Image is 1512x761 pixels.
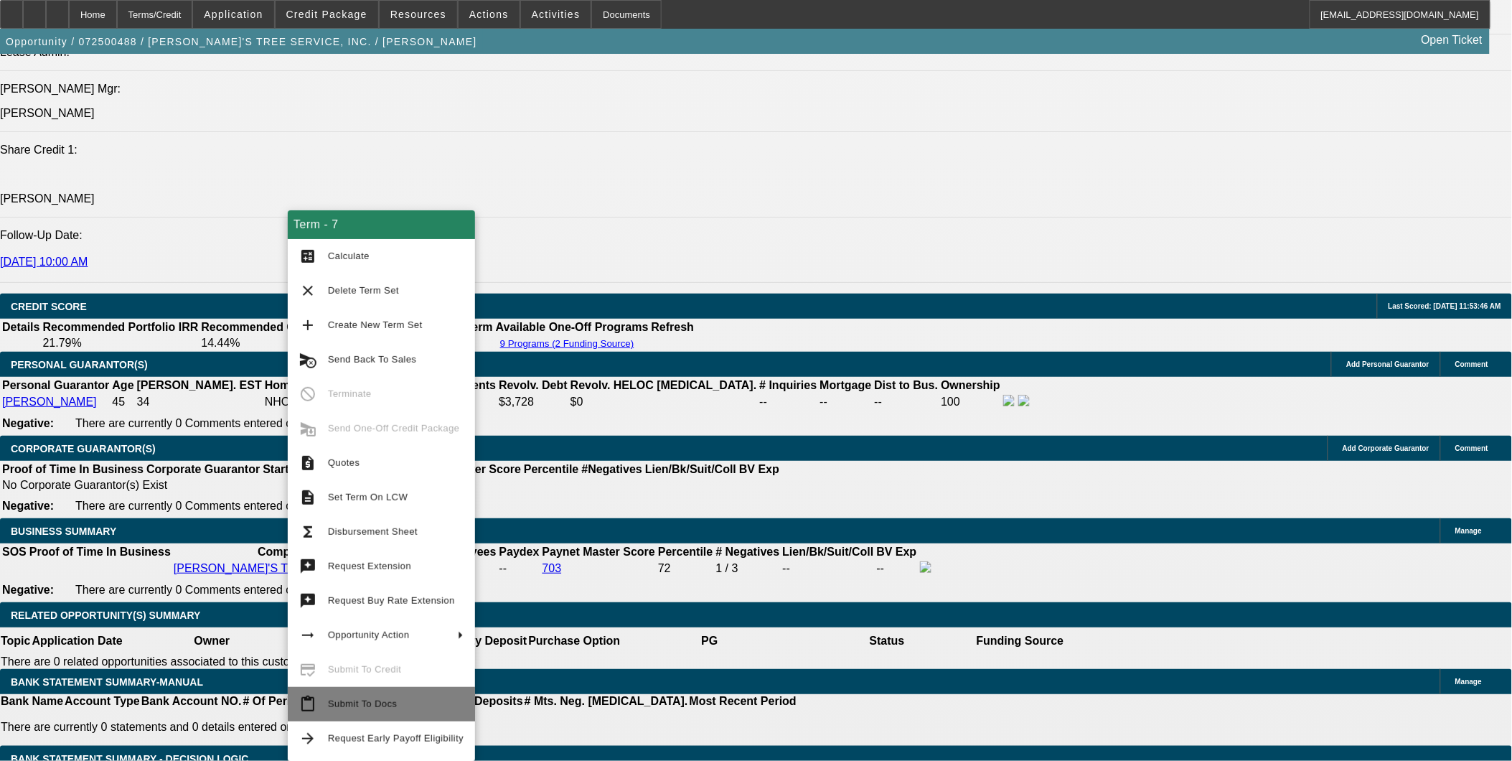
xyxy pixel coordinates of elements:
th: Funding Source [976,627,1065,655]
mat-icon: try [299,558,316,575]
b: Paydex [499,546,540,558]
th: Recommended Portfolio IRR [42,320,199,335]
span: Opportunity / 072500488 / [PERSON_NAME]'S TREE SERVICE, INC. / [PERSON_NAME] [6,36,477,47]
mat-icon: content_paste [299,696,316,713]
b: Mortgage [820,379,872,391]
mat-icon: cancel_schedule_send [299,351,316,368]
b: [PERSON_NAME]. EST [137,379,262,391]
span: Delete Term Set [328,285,399,296]
th: Proof of Time In Business [29,545,172,559]
th: Most Recent Period [689,694,797,709]
b: BV Exp [739,463,779,475]
mat-icon: add [299,317,316,334]
mat-icon: description [299,489,316,506]
b: #Negatives [582,463,643,475]
span: Create New Term Set [328,319,423,330]
b: BV Exp [877,546,917,558]
span: Disbursement Sheet [328,526,418,537]
span: Comment [1455,444,1488,452]
span: Add Personal Guarantor [1346,360,1429,368]
b: Start [263,463,288,475]
a: 703 [543,562,562,574]
span: PERSONAL GUARANTOR(S) [11,359,148,370]
th: Status [799,627,976,655]
span: Add Corporate Guarantor [1343,444,1429,452]
td: 21.79% [42,336,199,350]
img: facebook-icon.png [1003,395,1015,406]
span: Opportunity Action [328,630,410,640]
mat-icon: clear [299,282,316,299]
b: # Negatives [716,546,780,558]
th: Recommended One Off IRR [200,320,352,335]
th: Account Type [64,694,141,709]
td: NHO [264,394,370,410]
b: # Inquiries [759,379,817,391]
td: -- [876,561,918,576]
th: Owner [123,627,301,655]
b: Negative: [2,500,54,512]
td: $3,728 [498,394,568,410]
span: Last Scored: [DATE] 11:53:46 AM [1389,302,1501,310]
span: Send Back To Sales [328,354,416,365]
span: Credit Package [286,9,367,20]
span: There are currently 0 Comments entered on this opportunity [75,500,380,512]
img: linkedin-icon.png [1018,395,1030,406]
td: -- [874,394,939,410]
mat-icon: calculate [299,248,316,265]
b: Paynet Master Score [543,546,655,558]
b: Company [258,546,310,558]
span: Submit To Docs [328,699,397,709]
div: Term - 7 [288,210,475,239]
button: 9 Programs (2 Funding Source) [496,337,639,350]
th: Details [1,320,40,335]
span: There are currently 0 Comments entered on this opportunity [75,584,380,596]
img: facebook-icon.png [920,561,931,573]
b: Home Owner Since [265,379,370,391]
b: Negative: [2,417,54,429]
th: Application Date [31,627,123,655]
th: Refresh [651,320,695,335]
mat-icon: request_quote [299,454,316,472]
span: BANK STATEMENT SUMMARY-MANUAL [11,676,203,688]
b: Corporate Guarantor [146,463,260,475]
button: Resources [380,1,457,28]
button: Credit Package [276,1,378,28]
span: Calculate [328,251,370,261]
b: Dist to Bus. [875,379,939,391]
div: 72 [658,562,713,575]
span: Actions [469,9,509,20]
b: Lien/Bk/Suit/Coll [645,463,736,475]
mat-icon: functions [299,523,316,541]
th: SOS [1,545,27,559]
b: # Employees [426,546,497,558]
b: Personal Guarantor [2,379,109,391]
b: Percentile [658,546,713,558]
mat-icon: arrow_right_alt [299,627,316,644]
span: Request Buy Rate Extension [328,595,455,606]
td: $0 [570,394,758,410]
th: # Of Periods [243,694,311,709]
a: [PERSON_NAME] [2,396,97,408]
th: PG [621,627,798,655]
b: Age [112,379,133,391]
th: # Mts. Neg. [MEDICAL_DATA]. [524,694,689,709]
b: Revolv. Debt [499,379,568,391]
span: BUSINESS SUMMARY [11,526,116,537]
td: 34 [136,394,263,410]
button: Actions [459,1,520,28]
span: Activities [532,9,581,20]
span: Application [204,9,263,20]
th: Available One-Off Programs [495,320,649,335]
th: Bank Account NO. [141,694,243,709]
a: [PERSON_NAME]'S TREE SERVICE, INC. [174,562,394,574]
mat-icon: arrow_forward [299,730,316,747]
span: Request Early Payoff Eligibility [328,733,464,744]
b: Ownership [941,379,1000,391]
b: Negative: [2,584,54,596]
span: RELATED OPPORTUNITY(S) SUMMARY [11,610,200,621]
p: There are currently 0 statements and 0 details entered on this opportunity [1,721,797,734]
td: No Corporate Guarantor(s) Exist [1,478,786,492]
b: Lien/Bk/Suit/Coll [782,546,873,558]
span: Set Term On LCW [328,492,408,503]
button: Application [193,1,273,28]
